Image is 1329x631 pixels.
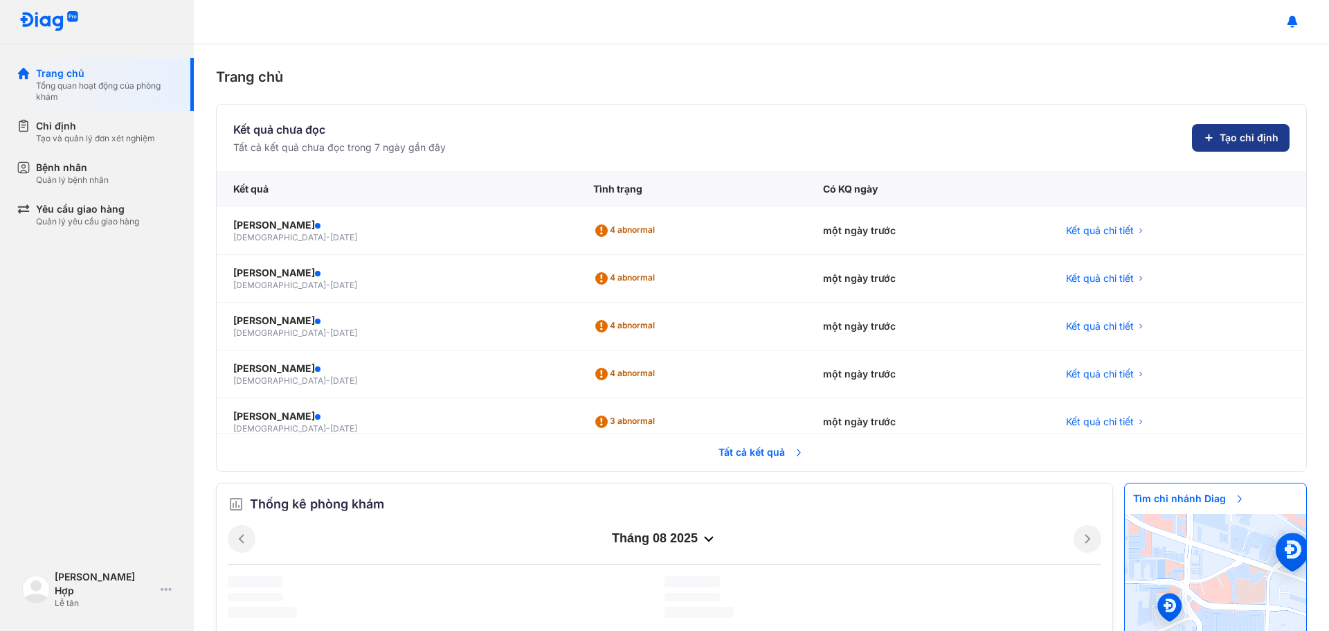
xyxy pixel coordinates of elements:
[19,11,79,33] img: logo
[330,423,357,434] span: [DATE]
[330,328,357,338] span: [DATE]
[577,171,806,207] div: Tình trạng
[36,175,109,186] div: Quản lý bệnh nhân
[326,280,330,290] span: -
[233,141,446,154] div: Tất cả kết quả chưa đọc trong 7 ngày gần đây
[1066,224,1134,238] span: Kết quả chi tiết
[36,80,177,103] div: Tổng quan hoạt động của phòng khám
[806,255,1049,303] div: một ngày trước
[1066,415,1134,429] span: Kết quả chi tiết
[664,593,720,601] span: ‌
[36,133,155,144] div: Tạo và quản lý đơn xét nghiệm
[664,607,734,618] span: ‌
[1220,131,1278,145] span: Tạo chỉ định
[1192,124,1290,152] button: Tạo chỉ định
[36,216,139,227] div: Quản lý yêu cầu giao hàng
[326,232,330,242] span: -
[36,119,155,133] div: Chỉ định
[664,576,720,587] span: ‌
[330,280,357,290] span: [DATE]
[216,66,1307,87] div: Trang chủ
[1066,367,1134,381] span: Kết quả chi tiết
[233,375,326,386] span: [DEMOGRAPHIC_DATA]
[806,350,1049,398] div: một ngày trước
[233,409,560,423] div: [PERSON_NAME]
[710,437,813,468] span: Tất cả kết quả
[22,576,50,603] img: logo
[593,267,660,290] div: 4 abnormal
[1125,483,1254,514] span: Tìm chi nhánh Diag
[593,363,660,385] div: 4 abnormal
[233,218,560,232] div: [PERSON_NAME]
[233,232,326,242] span: [DEMOGRAPHIC_DATA]
[233,328,326,338] span: [DEMOGRAPHIC_DATA]
[233,362,560,375] div: [PERSON_NAME]
[233,121,446,138] div: Kết quả chưa đọc
[233,314,560,328] div: [PERSON_NAME]
[233,423,326,434] span: [DEMOGRAPHIC_DATA]
[593,220,660,242] div: 4 abnormal
[228,496,244,513] img: order.5a6da16c.svg
[806,207,1049,255] div: một ngày trước
[233,280,326,290] span: [DEMOGRAPHIC_DATA]
[36,161,109,175] div: Bệnh nhân
[250,495,384,514] span: Thống kê phòng khám
[36,202,139,216] div: Yêu cầu giao hàng
[326,328,330,338] span: -
[217,171,577,207] div: Kết quả
[330,375,357,386] span: [DATE]
[36,66,177,80] div: Trang chủ
[806,398,1049,446] div: một ngày trước
[228,607,297,618] span: ‌
[326,423,330,434] span: -
[55,598,155,609] div: Lễ tân
[326,375,330,386] span: -
[55,570,155,598] div: [PERSON_NAME] Hợp
[593,411,660,433] div: 3 abnormal
[228,576,283,587] span: ‌
[1066,272,1134,285] span: Kết quả chi tiết
[1066,319,1134,333] span: Kết quả chi tiết
[228,593,283,601] span: ‌
[330,232,357,242] span: [DATE]
[806,303,1049,350] div: một ngày trước
[233,266,560,280] div: [PERSON_NAME]
[593,315,660,337] div: 4 abnormal
[255,531,1074,547] div: tháng 08 2025
[806,171,1049,207] div: Có KQ ngày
